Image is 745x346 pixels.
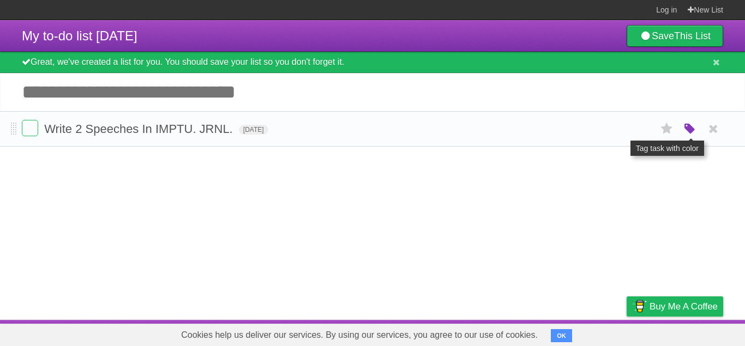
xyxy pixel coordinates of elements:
label: Done [22,120,38,136]
span: Buy me a coffee [650,297,718,316]
label: Star task [657,120,677,138]
a: SaveThis List [627,25,723,47]
a: Terms [575,323,599,343]
b: This List [674,31,711,41]
span: Write 2 Speeches In IMPTU. JRNL. [44,122,236,136]
a: Suggest a feature [654,323,723,343]
button: OK [551,329,572,342]
a: About [482,323,504,343]
img: Buy me a coffee [632,297,647,315]
a: Privacy [612,323,641,343]
a: Developers [518,323,562,343]
a: Buy me a coffee [627,296,723,317]
span: My to-do list [DATE] [22,28,137,43]
span: [DATE] [239,125,268,135]
span: Cookies help us deliver our services. By using our services, you agree to our use of cookies. [170,324,549,346]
